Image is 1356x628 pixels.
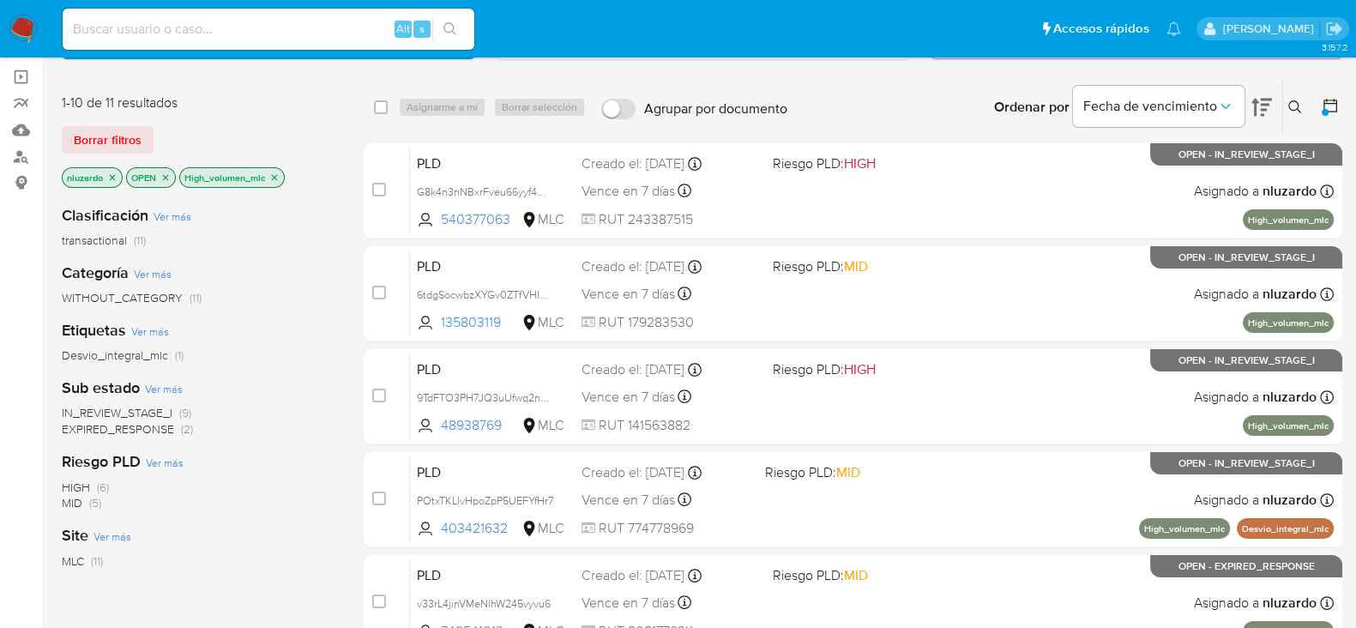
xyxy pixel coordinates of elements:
[63,18,474,40] input: Buscar usuario o caso...
[419,21,425,37] span: s
[432,17,467,41] button: search-icon
[1166,21,1181,36] a: Notificaciones
[1222,21,1319,37] p: pablo.ruidiaz@mercadolibre.com
[1321,40,1347,54] span: 3.157.2
[1325,20,1343,38] a: Salir
[1053,20,1149,38] span: Accesos rápidos
[396,21,410,37] span: Alt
